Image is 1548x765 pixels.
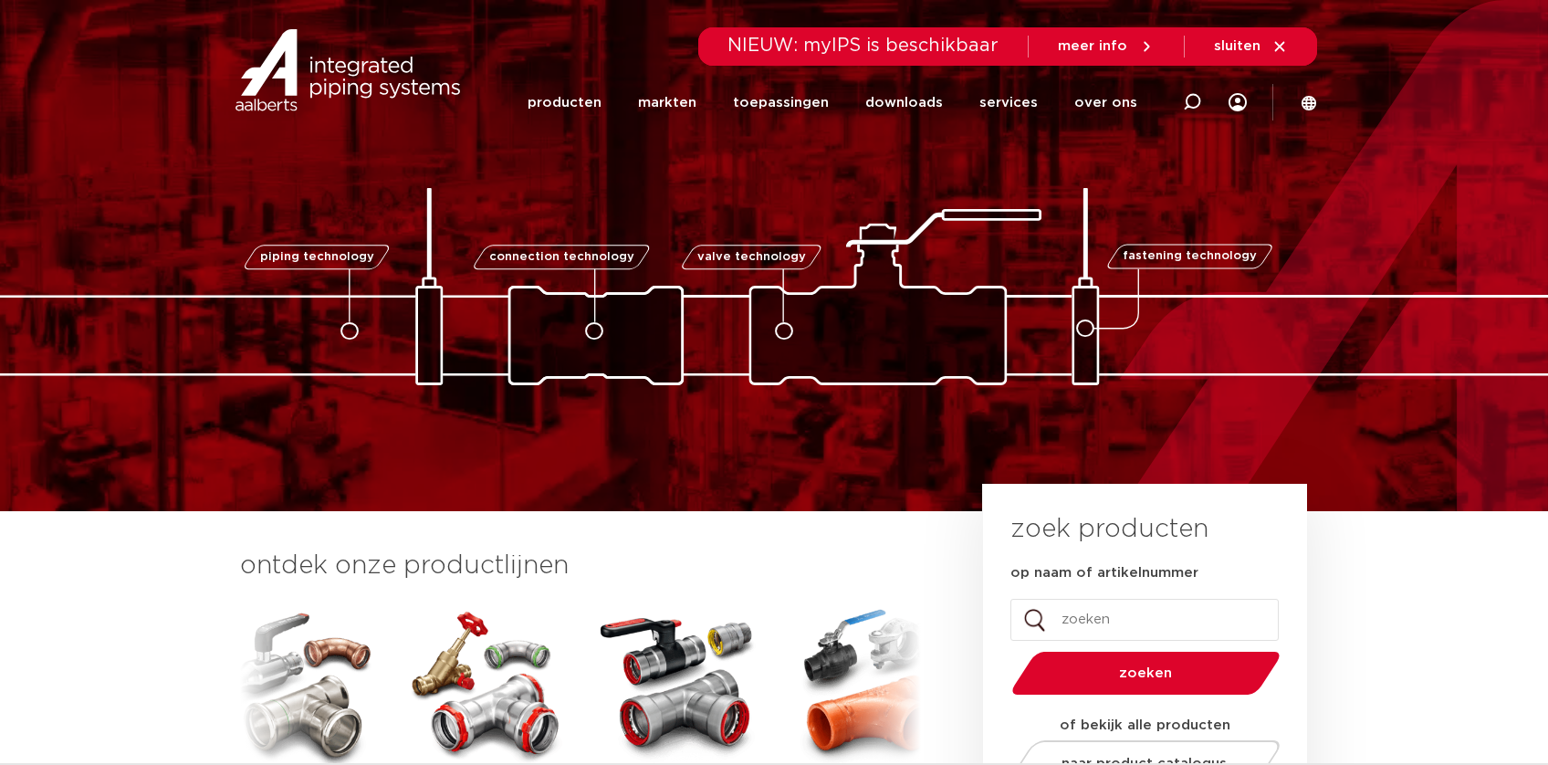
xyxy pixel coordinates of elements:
label: op naam of artikelnummer [1010,564,1198,582]
a: over ons [1074,68,1137,138]
span: sluiten [1214,39,1260,53]
a: toepassingen [733,68,829,138]
a: sluiten [1214,38,1288,55]
span: valve technology [696,251,805,263]
h3: zoek producten [1010,511,1208,548]
h3: ontdek onze productlijnen [240,548,921,584]
strong: of bekijk alle producten [1060,718,1230,732]
a: producten [528,68,601,138]
span: connection technology [489,251,634,263]
span: meer info [1058,39,1127,53]
a: services [979,68,1038,138]
a: markten [638,68,696,138]
span: piping technology [259,251,373,263]
span: fastening technology [1123,251,1257,263]
nav: Menu [528,68,1137,138]
a: downloads [865,68,943,138]
span: NIEUW: myIPS is beschikbaar [727,37,999,55]
span: zoeken [1059,666,1233,680]
a: meer info [1058,38,1155,55]
button: zoeken [1005,650,1288,697]
input: zoeken [1010,599,1279,641]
